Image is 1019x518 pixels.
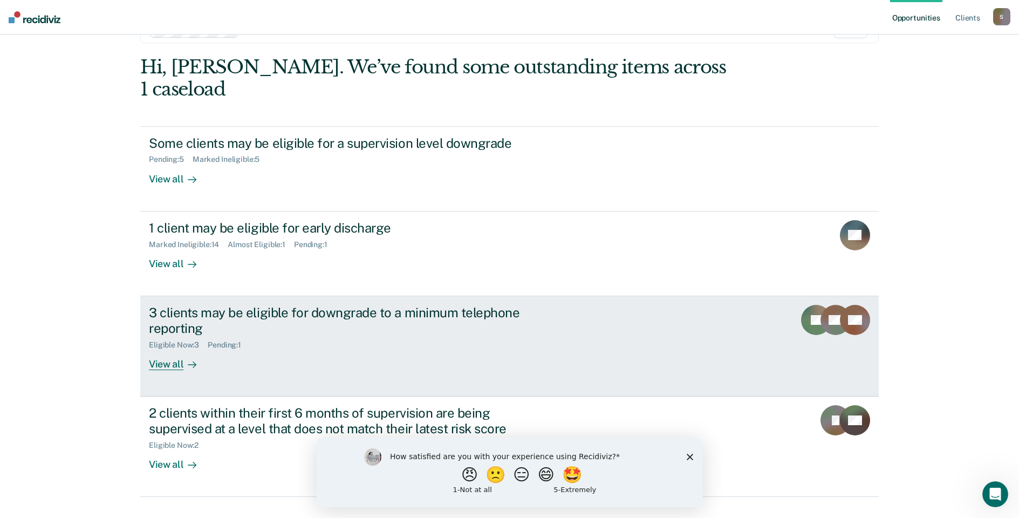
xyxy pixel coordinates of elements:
div: Pending : 1 [208,340,250,350]
div: Marked Ineligible : 14 [149,240,228,249]
img: Recidiviz [9,11,60,23]
iframe: Survey by Kim from Recidiviz [317,438,703,507]
div: Eligible Now : 3 [149,340,208,350]
div: View all [149,449,209,471]
a: 3 clients may be eligible for downgrade to a minimum telephone reportingEligible Now:3Pending:1Vi... [140,296,879,397]
a: 1 client may be eligible for early dischargeMarked Ineligible:14Almost Eligible:1Pending:1View all [140,212,879,296]
div: Pending : 1 [294,240,336,249]
div: View all [149,164,209,185]
div: 1 client may be eligible for early discharge [149,220,528,236]
div: View all [149,349,209,370]
div: Some clients may be eligible for a supervision level downgrade [149,135,528,151]
div: 2 clients within their first 6 months of supervision are being supervised at a level that does no... [149,405,528,437]
a: 2 clients within their first 6 months of supervision are being supervised at a level that does no... [140,397,879,497]
div: View all [149,249,209,270]
div: Almost Eligible : 1 [228,240,294,249]
div: Eligible Now : 2 [149,441,207,450]
div: 3 clients may be eligible for downgrade to a minimum telephone reporting [149,305,528,336]
div: Hi, [PERSON_NAME]. We’ve found some outstanding items across 1 caseload [140,56,731,100]
div: Marked Ineligible : 5 [193,155,268,164]
div: Pending : 5 [149,155,193,164]
button: S [993,8,1010,25]
iframe: Intercom live chat [982,481,1008,507]
a: Some clients may be eligible for a supervision level downgradePending:5Marked Ineligible:5View all [140,126,879,212]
